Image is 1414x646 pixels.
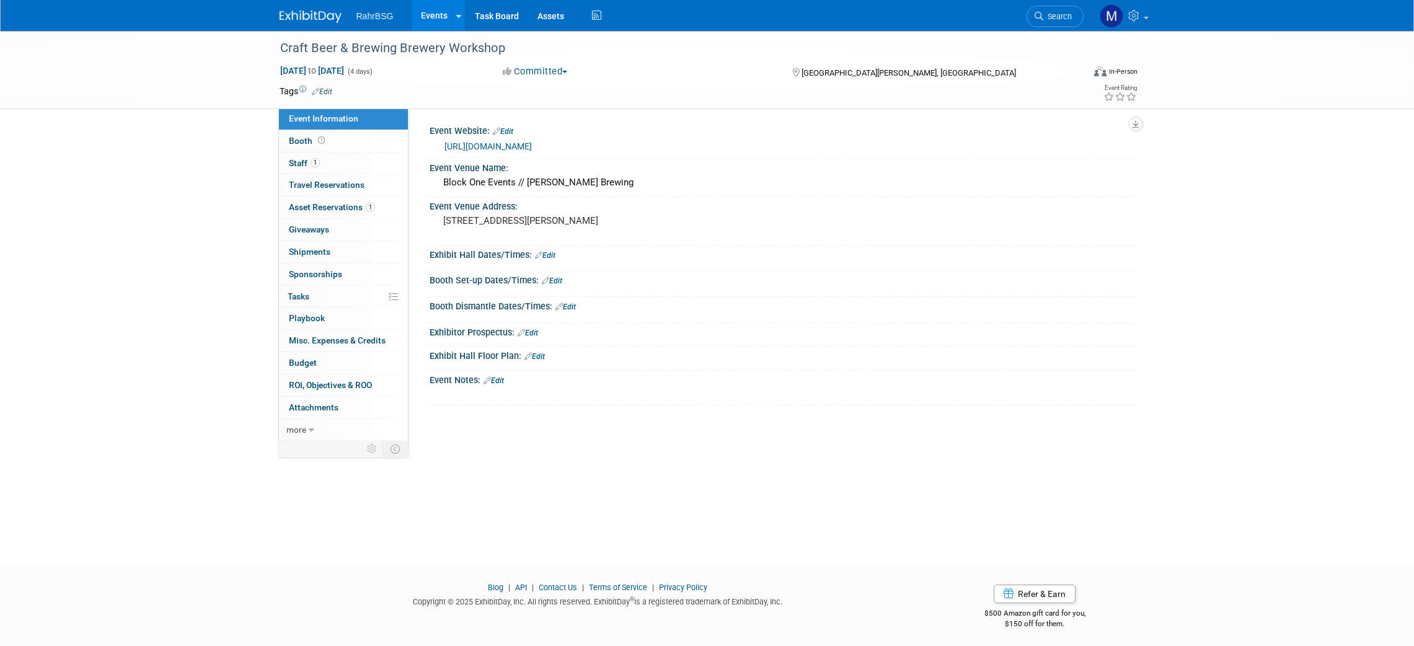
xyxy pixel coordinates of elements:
button: Committed [498,65,572,78]
span: 1 [311,158,320,167]
a: Attachments [279,397,408,418]
span: Search [1043,12,1072,21]
div: Booth Dismantle Dates/Times: [430,297,1135,313]
div: Event Format [1010,64,1138,83]
a: ROI, Objectives & ROO [279,374,408,396]
div: Copyright © 2025 ExhibitDay, Inc. All rights reserved. ExhibitDay is a registered trademark of Ex... [280,593,917,608]
span: [DATE] [DATE] [280,65,345,76]
a: Playbook [279,308,408,329]
span: Attachments [289,402,338,412]
span: Asset Reservations [289,202,375,212]
a: Edit [493,127,513,136]
span: more [286,425,306,435]
div: Event Rating [1103,85,1137,91]
td: Toggle Event Tabs [382,441,408,457]
img: Michael Dawson [1100,4,1123,28]
pre: [STREET_ADDRESS][PERSON_NAME] [443,215,710,226]
a: Sponsorships [279,263,408,285]
div: Event Notes: [430,371,1135,387]
div: Exhibit Hall Dates/Times: [430,246,1135,262]
div: Block One Events // [PERSON_NAME] Brewing [439,173,1126,192]
div: Event Venue Address: [430,197,1135,213]
span: to [306,66,318,76]
a: Privacy Policy [659,583,707,592]
a: more [279,419,408,441]
span: | [649,583,657,592]
a: [URL][DOMAIN_NAME] [444,141,532,151]
span: Misc. Expenses & Credits [289,335,386,345]
span: | [505,583,513,592]
span: Tasks [288,291,309,301]
a: Booth [279,130,408,152]
div: Event Website: [430,122,1135,138]
span: Playbook [289,313,325,323]
div: Event Venue Name: [430,159,1135,174]
a: Giveaways [279,219,408,241]
span: Giveaways [289,224,329,234]
span: Budget [289,358,317,368]
span: Sponsorships [289,269,342,279]
a: Terms of Service [589,583,647,592]
a: Travel Reservations [279,174,408,196]
span: | [579,583,587,592]
a: Edit [518,329,538,337]
td: Tags [280,85,332,97]
a: Misc. Expenses & Credits [279,330,408,352]
a: Shipments [279,241,408,263]
sup: ® [630,596,634,603]
a: Budget [279,352,408,374]
span: Booth not reserved yet [316,136,327,145]
a: Edit [555,303,576,311]
a: Edit [484,376,504,385]
div: $150 off for them. [935,619,1135,629]
a: Search [1027,6,1084,27]
span: 1 [366,203,375,212]
div: Craft Beer & Brewing Brewery Workshop [276,37,1065,60]
a: Asset Reservations1 [279,197,408,218]
span: [GEOGRAPHIC_DATA][PERSON_NAME], [GEOGRAPHIC_DATA] [802,68,1016,77]
a: API [515,583,527,592]
span: Event Information [289,113,358,123]
a: Blog [488,583,503,592]
div: Exhibitor Prospectus: [430,323,1135,339]
span: Travel Reservations [289,180,365,190]
span: (4 days) [347,68,373,76]
a: Contact Us [539,583,577,592]
span: Staff [289,158,320,168]
a: Refer & Earn [994,585,1076,603]
span: ROI, Objectives & ROO [289,380,372,390]
span: RahrBSG [356,11,394,21]
td: Personalize Event Tab Strip [361,441,383,457]
div: Booth Set-up Dates/Times: [430,271,1135,287]
a: Edit [535,251,555,260]
a: Edit [312,87,332,96]
img: ExhibitDay [280,11,342,23]
a: Edit [524,352,545,361]
div: Exhibit Hall Floor Plan: [430,347,1135,363]
a: Staff1 [279,153,408,174]
span: Booth [289,136,327,146]
div: In-Person [1108,67,1138,76]
a: Event Information [279,108,408,130]
span: | [529,583,537,592]
span: Shipments [289,247,330,257]
img: Format-Inperson.png [1094,66,1107,76]
a: Edit [542,277,562,285]
div: $500 Amazon gift card for you, [935,600,1135,629]
a: Tasks [279,286,408,308]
